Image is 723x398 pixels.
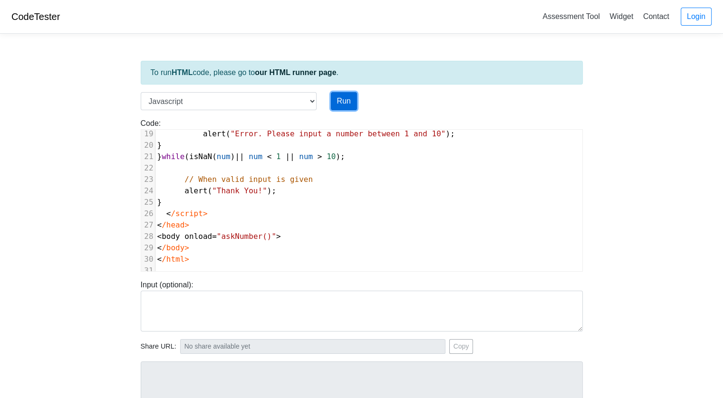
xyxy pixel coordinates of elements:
div: 31 [141,265,155,276]
span: while [162,152,184,161]
span: /script> [171,209,207,218]
span: num [299,152,313,161]
div: Code: [134,118,590,272]
span: } [157,141,162,150]
span: || [285,152,294,161]
div: 25 [141,197,155,208]
span: < [157,243,162,252]
span: "Thank You!" [212,186,267,195]
span: ( ); [157,186,277,195]
span: } ( ( ) ); [157,152,345,161]
div: 29 [141,242,155,254]
div: 22 [141,162,155,174]
span: > [276,232,281,241]
div: 24 [141,185,155,197]
span: 1 [276,152,281,161]
span: || [235,152,244,161]
span: ( ); [157,129,455,138]
span: /head> [162,220,189,229]
a: Login [681,8,712,26]
span: alert [203,129,226,138]
span: // When valid input is given [184,175,313,184]
div: 28 [141,231,155,242]
span: < [157,220,162,229]
span: num [249,152,262,161]
div: 27 [141,219,155,231]
span: isNaN [189,152,212,161]
div: 26 [141,208,155,219]
button: Run [331,92,357,110]
span: 10 [327,152,336,161]
div: 20 [141,140,155,151]
div: 19 [141,128,155,140]
div: 23 [141,174,155,185]
span: < [157,232,162,241]
a: Contact [639,9,673,24]
span: Share URL: [141,341,176,352]
span: "Error. Please input a number between 1 and 10" [231,129,446,138]
div: Input (optional): [134,279,590,332]
button: Copy [449,339,473,354]
span: < [267,152,272,161]
span: } [157,198,162,207]
span: num [217,152,231,161]
a: Widget [606,9,637,24]
a: our HTML runner page [255,68,336,76]
span: alert [184,186,207,195]
div: 30 [141,254,155,265]
div: To run code, please go to . [141,61,583,85]
span: < [157,255,162,264]
div: 21 [141,151,155,162]
a: CodeTester [11,11,60,22]
span: > [318,152,322,161]
span: onload [184,232,212,241]
strong: HTML [172,68,193,76]
a: Assessment Tool [539,9,604,24]
span: /html> [162,255,189,264]
span: body [162,232,180,241]
span: "askNumber()" [217,232,276,241]
span: = [212,232,217,241]
span: < [166,209,171,218]
input: No share available yet [180,339,445,354]
span: /body> [162,243,189,252]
